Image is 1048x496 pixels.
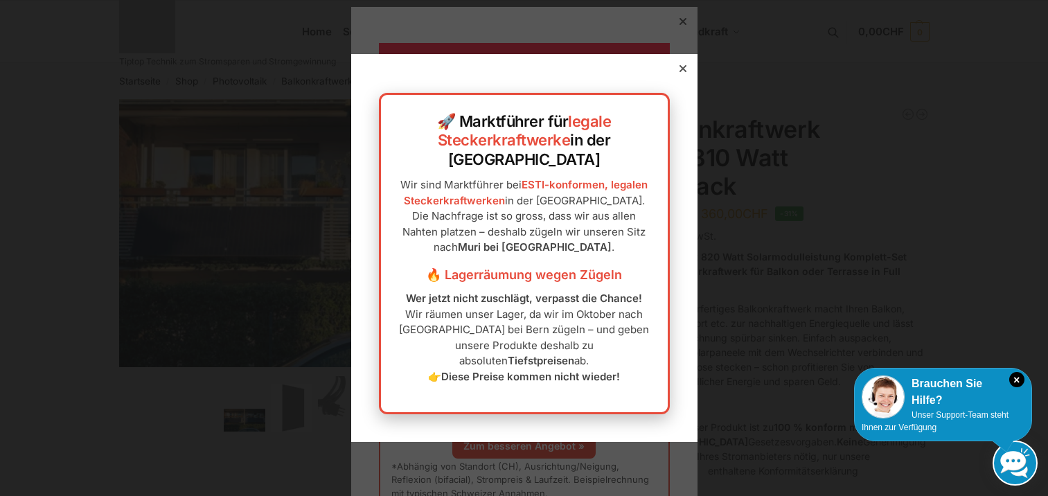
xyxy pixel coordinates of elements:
strong: Diese Preise kommen nicht wieder! [441,370,620,383]
span: Unser Support-Team steht Ihnen zur Verfügung [862,410,1009,432]
i: Schließen [1009,372,1024,387]
h2: 🚀 Marktführer für in der [GEOGRAPHIC_DATA] [395,112,654,170]
strong: Wer jetzt nicht zuschlägt, verpasst die Chance! [406,292,642,305]
h3: 🔥 Lagerräumung wegen Zügeln [395,266,654,284]
p: Wir räumen unser Lager, da wir im Oktober nach [GEOGRAPHIC_DATA] bei Bern zügeln – und geben unse... [395,291,654,384]
p: Wir sind Marktführer bei in der [GEOGRAPHIC_DATA]. Die Nachfrage ist so gross, dass wir aus allen... [395,177,654,256]
div: Brauchen Sie Hilfe? [862,375,1024,409]
a: legale Steckerkraftwerke [438,112,612,150]
strong: Muri bei [GEOGRAPHIC_DATA] [458,240,612,254]
a: ESTI-konformen, legalen Steckerkraftwerken [404,178,648,207]
strong: Tiefstpreisen [508,354,574,367]
img: Customer service [862,375,905,418]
